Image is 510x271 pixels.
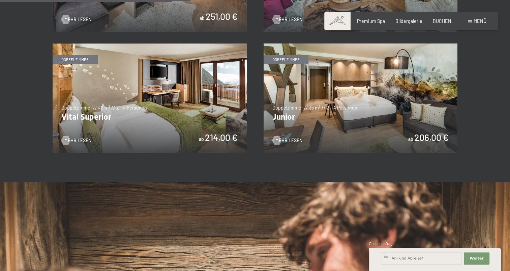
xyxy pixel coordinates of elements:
span: Weiter [470,256,484,261]
a: Bildergalerie [395,18,422,24]
a: Mehr Lesen [272,137,302,144]
span: Mehr Lesen [64,137,91,144]
a: Mehr Lesen [272,16,302,23]
img: Junior [264,43,458,153]
a: Premium Spa [357,18,385,24]
span: Mehr Lesen [275,137,302,144]
a: Mehr Lesen [61,16,91,23]
img: Vital Superior [53,43,247,153]
a: BUCHEN [433,18,451,24]
button: Weiter [464,252,489,265]
span: Mehr Lesen [275,16,302,23]
span: Schnellanfrage [369,241,394,246]
span: Mehr Lesen [64,16,91,23]
a: Mehr Lesen [61,137,91,144]
a: Vital Superior [53,43,247,47]
a: Junior [264,43,458,47]
span: Menü [474,18,486,24]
